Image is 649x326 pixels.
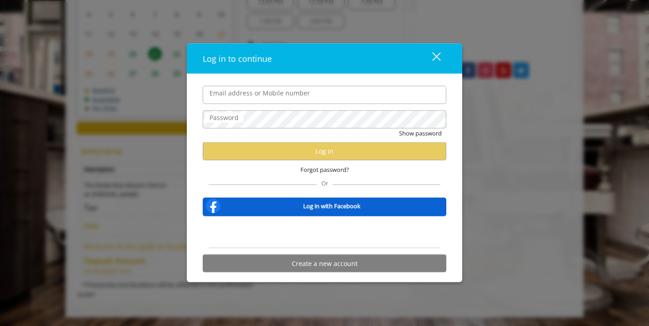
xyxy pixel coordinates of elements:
[203,255,446,272] button: Create a new account
[415,49,446,68] button: close dialog
[399,128,442,138] button: Show password
[422,52,440,65] div: close dialog
[303,201,360,211] b: Log in with Facebook
[203,85,446,104] input: Email address or Mobile number
[275,222,374,242] iframe: Sign in with Google Button
[317,179,333,187] span: Or
[203,53,272,64] span: Log in to continue
[205,88,315,98] label: Email address or Mobile number
[204,197,222,215] img: facebook-logo
[203,142,446,160] button: Log in
[205,112,243,122] label: Password
[300,165,349,174] span: Forgot password?
[203,110,446,128] input: Password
